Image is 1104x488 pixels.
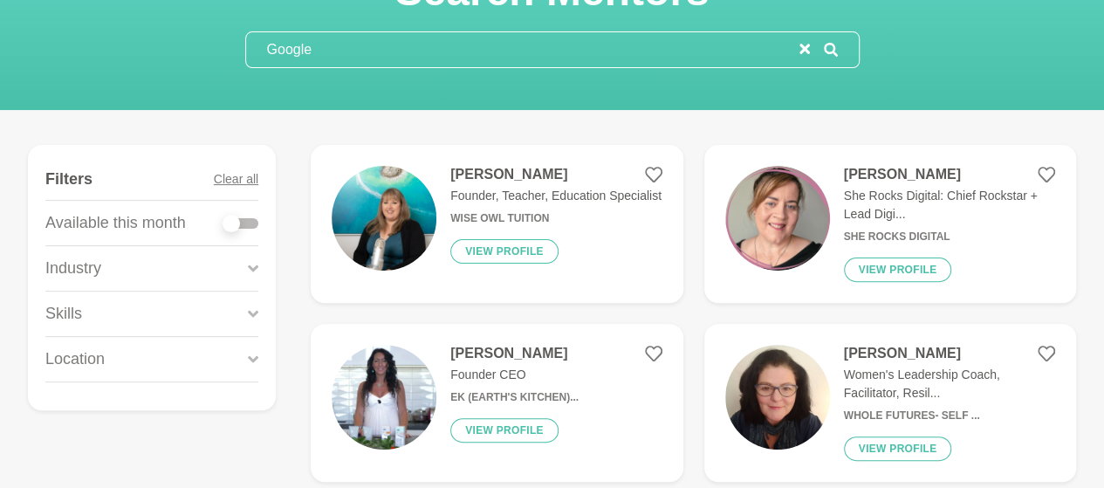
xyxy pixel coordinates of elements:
[725,345,830,450] img: 5aeb252bf5a40be742549a1bb63f1101c2365f2e-280x373.jpg
[704,324,1076,482] a: [PERSON_NAME]Women's Leadership Coach, Facilitator, Resil...Whole Futures- Self ...View profile
[450,366,579,384] p: Founder CEO
[704,145,1076,303] a: [PERSON_NAME]She Rocks Digital: Chief Rockstar + Lead Digi...She Rocks DigitalView profile
[450,418,559,443] button: View profile
[725,166,830,271] img: 3712f042e1ba8165941ef6fb2e6712174b73e441-500x500.png
[45,211,186,235] p: Available this month
[844,230,1055,244] h6: She Rocks Digital
[450,391,579,404] h6: EK (Earth's Kitchen)...
[844,345,1055,362] h4: [PERSON_NAME]
[844,187,1055,223] p: She Rocks Digital: Chief Rockstar + Lead Digi...
[311,324,682,482] a: [PERSON_NAME]Founder CEOEK (Earth's Kitchen)...View profile
[246,32,799,67] input: Search mentors
[45,347,105,371] p: Location
[311,145,682,303] a: [PERSON_NAME]Founder, Teacher, Education SpecialistWise Owl TuitionView profile
[844,366,1055,402] p: Women's Leadership Coach, Facilitator, Resil...
[844,166,1055,183] h4: [PERSON_NAME]
[450,345,579,362] h4: [PERSON_NAME]
[450,166,662,183] h4: [PERSON_NAME]
[45,169,93,189] h4: Filters
[214,159,258,200] button: Clear all
[332,345,436,450] img: 320bfa5a9cf45e8eb0f9c7836df498fa4040b849-540x540.jpg
[332,166,436,271] img: a530bc8d2a2e0627e4f81662508317a5eb6ed64f-4000x6000.jpg
[450,239,559,264] button: View profile
[450,187,662,205] p: Founder, Teacher, Education Specialist
[844,409,1055,423] h6: Whole Futures- Self ...
[844,436,952,461] button: View profile
[45,257,101,280] p: Industry
[45,302,82,326] p: Skills
[844,258,952,282] button: View profile
[450,212,662,225] h6: Wise Owl Tuition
